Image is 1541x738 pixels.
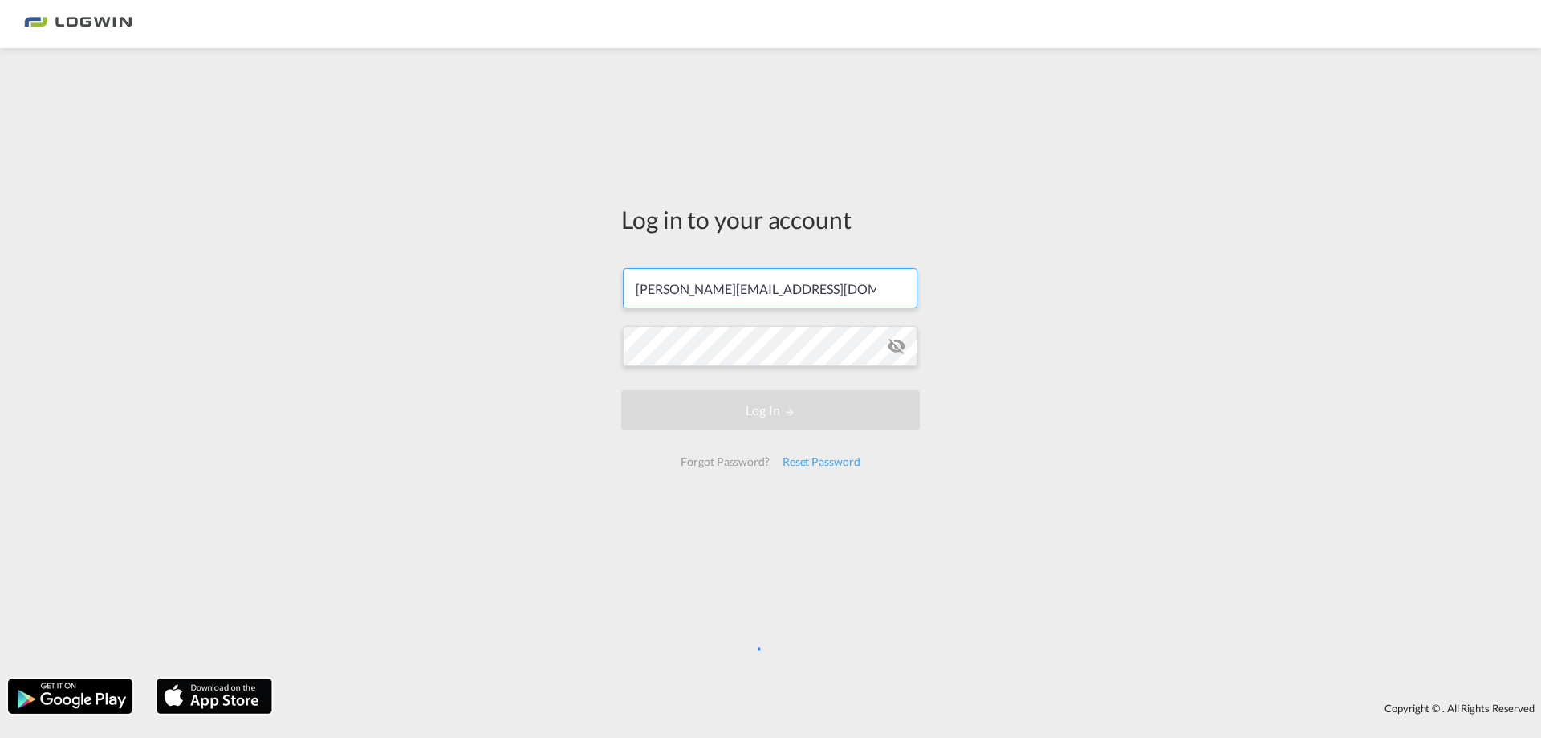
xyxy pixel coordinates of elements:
[776,447,867,476] div: Reset Password
[674,447,775,476] div: Forgot Password?
[621,202,920,236] div: Log in to your account
[6,677,134,716] img: google.png
[887,336,906,356] md-icon: icon-eye-off
[155,677,274,716] img: apple.png
[621,390,920,430] button: LOGIN
[280,695,1541,722] div: Copyright © . All Rights Reserved
[24,6,132,43] img: bc73a0e0d8c111efacd525e4c8ad7d32.png
[623,268,917,308] input: Enter email/phone number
